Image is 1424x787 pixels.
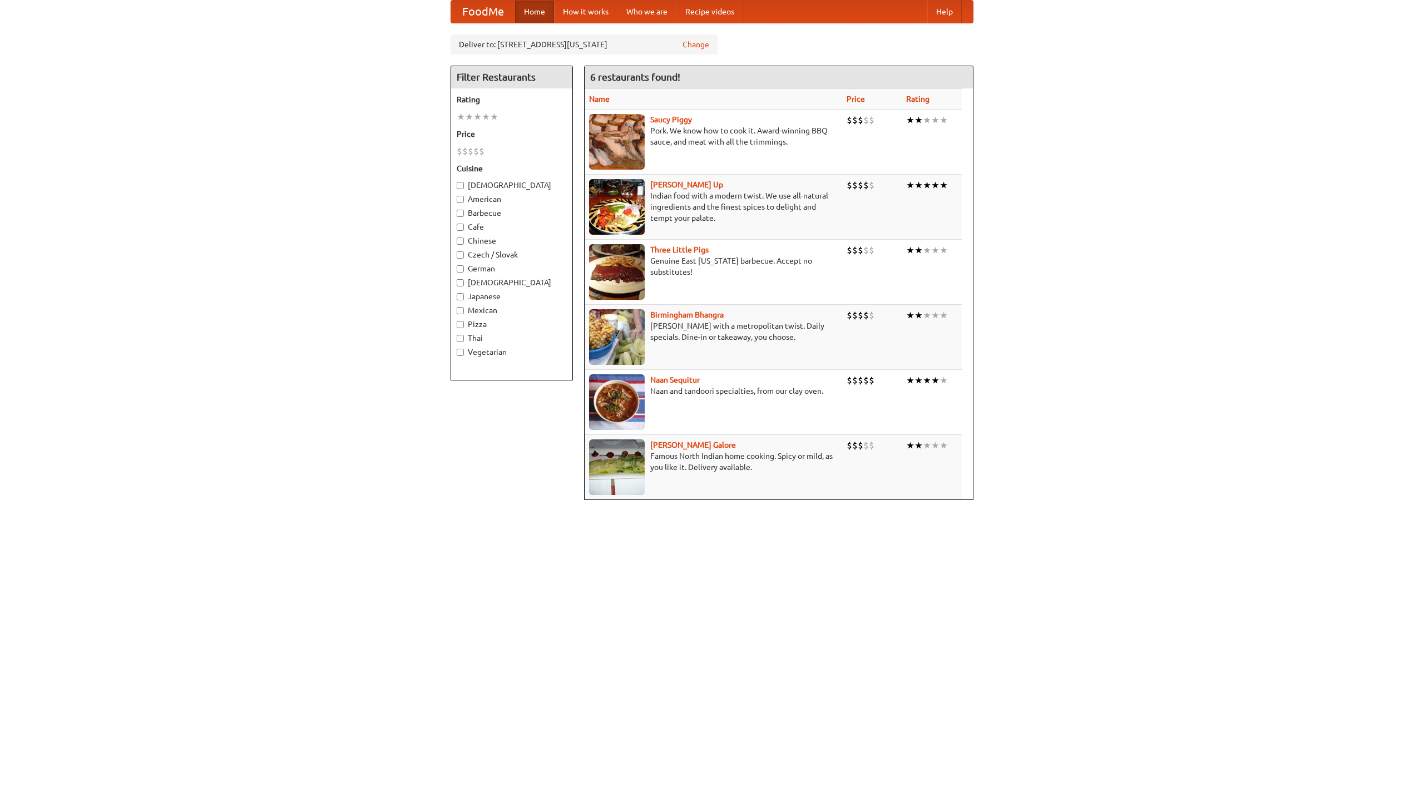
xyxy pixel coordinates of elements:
[457,251,464,259] input: Czech / Slovak
[473,145,479,157] li: $
[457,249,567,260] label: Czech / Slovak
[590,72,680,82] ng-pluralize: 6 restaurants found!
[479,145,484,157] li: $
[847,114,852,126] li: $
[457,182,464,189] input: [DEMOGRAPHIC_DATA]
[457,293,464,300] input: Japanese
[858,244,863,256] li: $
[869,114,874,126] li: $
[473,111,482,123] li: ★
[589,320,838,343] p: [PERSON_NAME] with a metropolitan twist. Daily specials. Dine-in or takeaway, you choose.
[847,95,865,103] a: Price
[589,451,838,473] p: Famous North Indian home cooking. Spicy or mild, as you like it. Delivery available.
[931,179,940,191] li: ★
[457,235,567,246] label: Chinese
[852,179,858,191] li: $
[457,265,464,273] input: German
[457,163,567,174] h5: Cuisine
[589,244,645,300] img: littlepigs.jpg
[847,244,852,256] li: $
[462,145,468,157] li: $
[457,319,567,330] label: Pizza
[515,1,554,23] a: Home
[940,439,948,452] li: ★
[863,114,869,126] li: $
[650,310,724,319] a: Birmingham Bhangra
[847,439,852,452] li: $
[914,179,923,191] li: ★
[923,179,931,191] li: ★
[457,221,567,232] label: Cafe
[457,207,567,219] label: Barbecue
[923,374,931,387] li: ★
[589,190,838,224] p: Indian food with a modern twist. We use all-natural ingredients and the finest spices to delight ...
[589,374,645,430] img: naansequitur.jpg
[650,180,723,189] b: [PERSON_NAME] Up
[482,111,490,123] li: ★
[457,279,464,286] input: [DEMOGRAPHIC_DATA]
[906,114,914,126] li: ★
[906,439,914,452] li: ★
[457,94,567,105] h5: Rating
[457,224,464,231] input: Cafe
[931,114,940,126] li: ★
[457,307,464,314] input: Mexican
[940,309,948,321] li: ★
[457,347,567,358] label: Vegetarian
[869,179,874,191] li: $
[457,349,464,356] input: Vegetarian
[863,244,869,256] li: $
[457,145,462,157] li: $
[650,440,736,449] a: [PERSON_NAME] Galore
[858,439,863,452] li: $
[852,309,858,321] li: $
[931,374,940,387] li: ★
[931,244,940,256] li: ★
[847,309,852,321] li: $
[457,128,567,140] h5: Price
[940,244,948,256] li: ★
[923,244,931,256] li: ★
[457,194,567,205] label: American
[490,111,498,123] li: ★
[650,115,692,124] a: Saucy Piggy
[863,374,869,387] li: $
[923,309,931,321] li: ★
[457,305,567,316] label: Mexican
[676,1,743,23] a: Recipe videos
[914,374,923,387] li: ★
[852,374,858,387] li: $
[940,179,948,191] li: ★
[650,375,700,384] b: Naan Sequitur
[940,114,948,126] li: ★
[451,1,515,23] a: FoodMe
[852,244,858,256] li: $
[457,196,464,203] input: American
[457,180,567,191] label: [DEMOGRAPHIC_DATA]
[457,210,464,217] input: Barbecue
[589,95,610,103] a: Name
[923,439,931,452] li: ★
[451,34,718,55] div: Deliver to: [STREET_ADDRESS][US_STATE]
[914,244,923,256] li: ★
[931,309,940,321] li: ★
[869,309,874,321] li: $
[906,95,929,103] a: Rating
[906,244,914,256] li: ★
[589,439,645,495] img: currygalore.jpg
[914,439,923,452] li: ★
[589,179,645,235] img: curryup.jpg
[869,374,874,387] li: $
[617,1,676,23] a: Who we are
[451,66,572,88] h4: Filter Restaurants
[650,245,709,254] a: Three Little Pigs
[852,439,858,452] li: $
[589,255,838,278] p: Genuine East [US_STATE] barbecue. Accept no substitutes!
[589,114,645,170] img: saucy.jpg
[457,111,465,123] li: ★
[457,333,567,344] label: Thai
[589,125,838,147] p: Pork. We know how to cook it. Award-winning BBQ sauce, and meat with all the trimmings.
[858,309,863,321] li: $
[858,374,863,387] li: $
